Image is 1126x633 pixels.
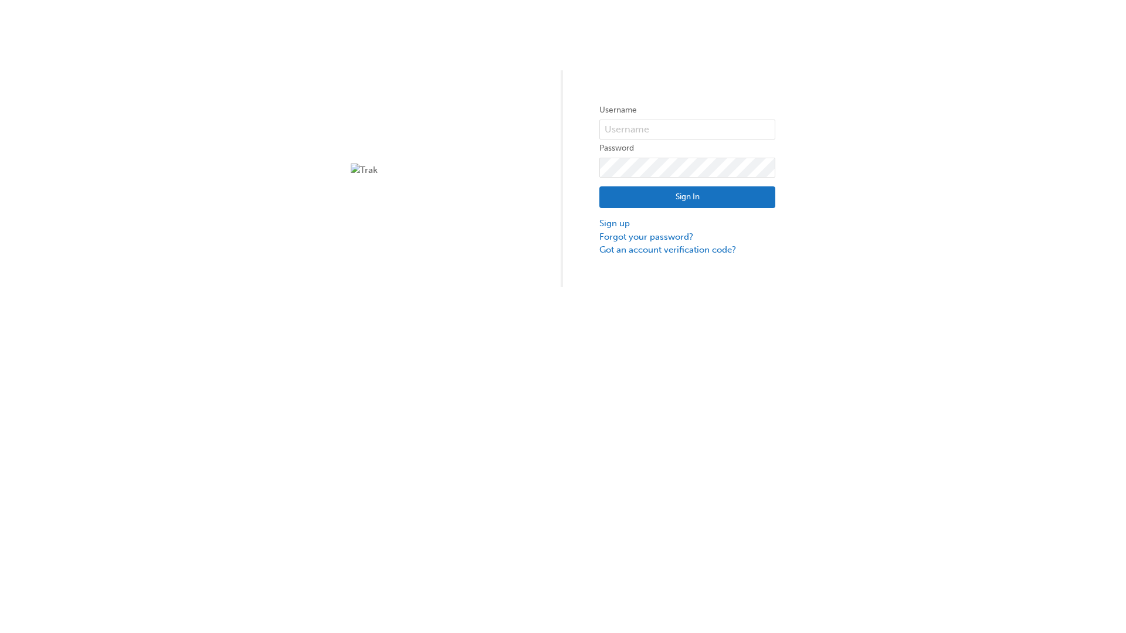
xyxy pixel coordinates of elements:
[599,141,775,155] label: Password
[599,120,775,139] input: Username
[599,103,775,117] label: Username
[351,164,527,177] img: Trak
[599,230,775,244] a: Forgot your password?
[599,186,775,209] button: Sign In
[599,217,775,230] a: Sign up
[599,243,775,257] a: Got an account verification code?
